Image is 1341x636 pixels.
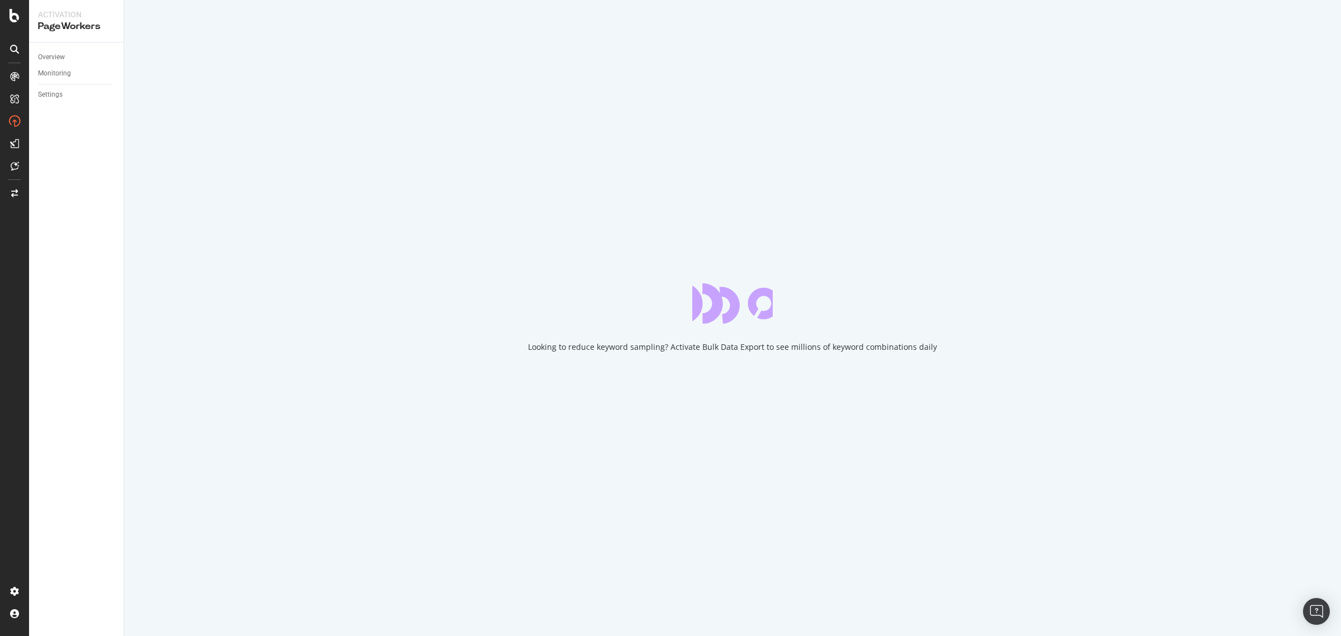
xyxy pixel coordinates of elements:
a: Monitoring [38,68,116,79]
a: Overview [38,51,116,63]
div: PageWorkers [38,20,115,33]
div: animation [692,283,773,324]
div: Monitoring [38,68,71,79]
div: Looking to reduce keyword sampling? Activate Bulk Data Export to see millions of keyword combinat... [528,341,937,353]
div: Activation [38,9,115,20]
div: Overview [38,51,65,63]
a: Settings [38,89,116,101]
div: Settings [38,89,63,101]
div: Open Intercom Messenger [1303,598,1330,625]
